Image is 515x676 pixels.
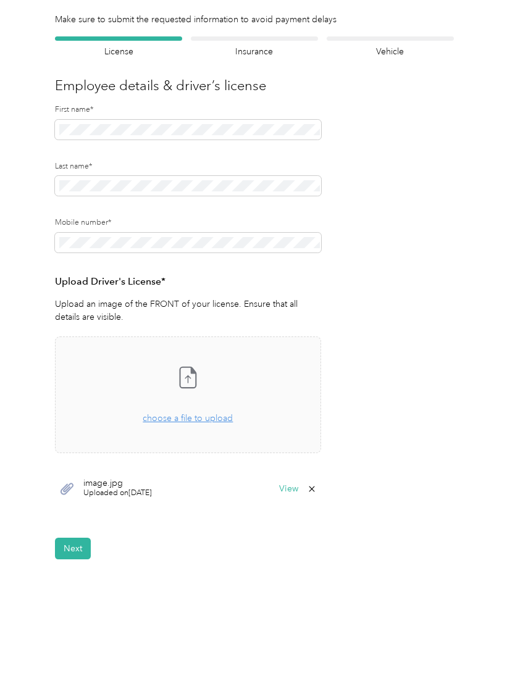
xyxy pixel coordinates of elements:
[83,488,152,499] span: Uploaded on [DATE]
[55,161,321,172] label: Last name*
[279,485,298,493] button: View
[55,298,321,323] p: Upload an image of the FRONT of your license. Ensure that all details are visible.
[55,538,91,559] button: Next
[83,479,152,488] span: image.jpg
[55,217,321,228] label: Mobile number*
[191,45,318,58] h4: Insurance
[55,104,321,115] label: First name*
[55,45,182,58] h4: License
[327,45,454,58] h4: Vehicle
[56,337,320,453] span: choose a file to upload
[143,413,233,424] span: choose a file to upload
[55,13,454,26] div: Make sure to submit the requested information to avoid payment delays
[55,274,321,290] h3: Upload Driver's License*
[55,75,454,96] h3: Employee details & driver’s license
[446,607,515,676] iframe: Everlance-gr Chat Button Frame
